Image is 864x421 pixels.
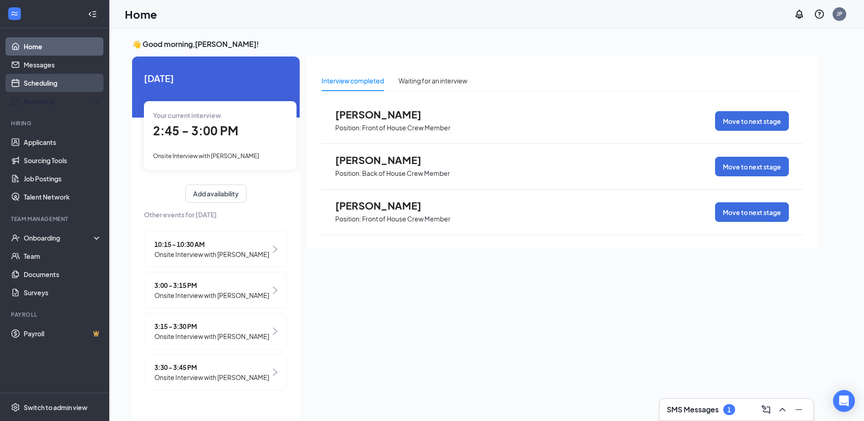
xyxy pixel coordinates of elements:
[24,151,102,169] a: Sourcing Tools
[792,402,806,417] button: Minimize
[759,402,773,417] button: ComposeMessage
[335,123,361,132] p: Position:
[11,403,20,412] svg: Settings
[335,215,361,223] p: Position:
[144,71,288,85] span: [DATE]
[322,76,384,86] div: Interview completed
[125,6,157,22] h1: Home
[833,390,855,412] div: Open Intercom Messenger
[154,249,269,259] span: Onsite Interview with [PERSON_NAME]
[153,111,221,119] span: Your current interview
[154,321,269,331] span: 3:15 - 3:30 PM
[24,283,102,302] a: Surveys
[88,10,97,19] svg: Collapse
[11,215,100,223] div: Team Management
[837,10,843,18] div: JP
[154,239,269,249] span: 10:15 - 10:30 AM
[24,133,102,151] a: Applicants
[715,111,789,131] button: Move to next stage
[727,406,731,414] div: 1
[10,9,19,18] svg: WorkstreamLogo
[132,39,817,49] h3: 👋 Good morning, [PERSON_NAME] !
[335,154,435,166] span: [PERSON_NAME]
[24,97,102,106] div: Reporting
[11,119,100,127] div: Hiring
[399,76,467,86] div: Waiting for an interview
[153,152,259,159] span: Onsite Interview with [PERSON_NAME]
[362,123,450,132] p: Front of House Crew Member
[335,200,435,211] span: [PERSON_NAME]
[11,97,20,106] svg: Analysis
[24,74,102,92] a: Scheduling
[715,157,789,176] button: Move to next stage
[24,265,102,283] a: Documents
[777,404,788,415] svg: ChevronUp
[24,233,94,242] div: Onboarding
[144,210,288,220] span: Other events for [DATE]
[794,9,805,20] svg: Notifications
[814,9,825,20] svg: QuestionInfo
[362,215,450,223] p: Front of House Crew Member
[24,37,102,56] a: Home
[775,402,790,417] button: ChevronUp
[24,403,87,412] div: Switch to admin view
[154,290,269,300] span: Onsite Interview with [PERSON_NAME]
[335,108,435,120] span: [PERSON_NAME]
[24,324,102,343] a: PayrollCrown
[185,185,246,203] button: Add availability
[24,188,102,206] a: Talent Network
[335,169,361,178] p: Position:
[24,247,102,265] a: Team
[11,311,100,318] div: Payroll
[667,405,719,415] h3: SMS Messages
[761,404,772,415] svg: ComposeMessage
[154,331,269,341] span: Onsite Interview with [PERSON_NAME]
[24,169,102,188] a: Job Postings
[153,123,238,138] span: 2:45 - 3:00 PM
[24,56,102,74] a: Messages
[154,372,269,382] span: Onsite Interview with [PERSON_NAME]
[11,233,20,242] svg: UserCheck
[715,202,789,222] button: Move to next stage
[154,362,269,372] span: 3:30 - 3:45 PM
[793,404,804,415] svg: Minimize
[362,169,450,178] p: Back of House Crew Member
[154,280,269,290] span: 3:00 - 3:15 PM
